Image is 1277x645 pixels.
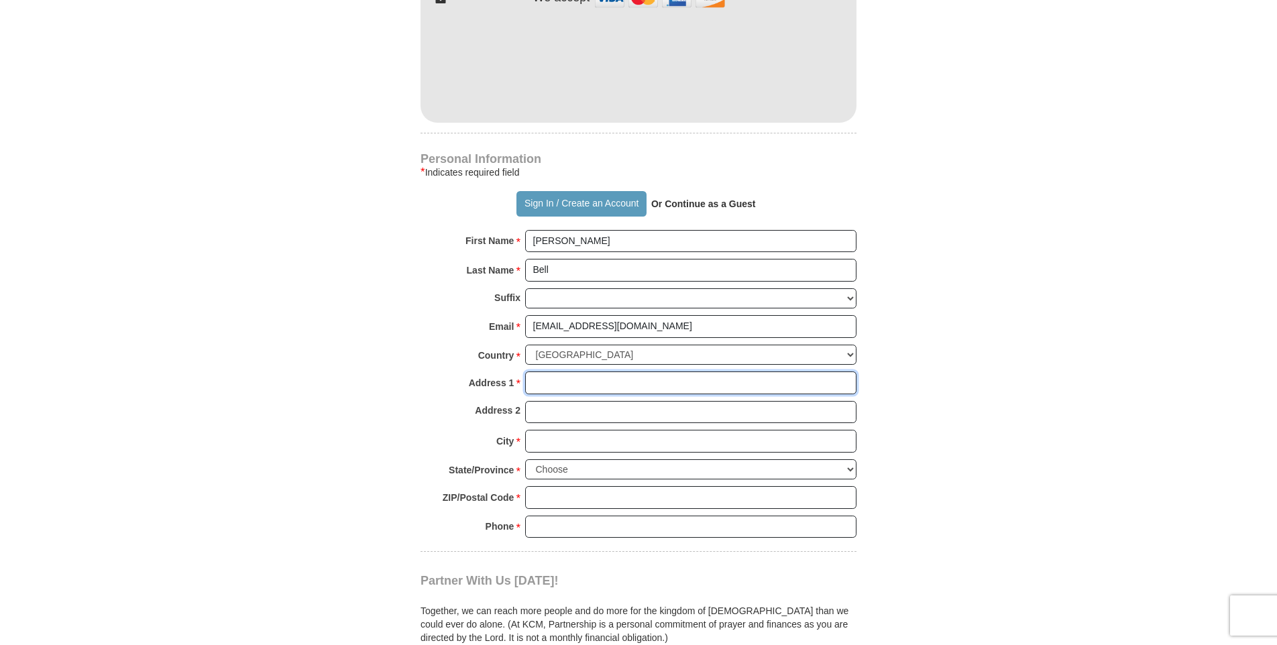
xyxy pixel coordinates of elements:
[651,198,756,209] strong: Or Continue as a Guest
[469,373,514,392] strong: Address 1
[486,517,514,536] strong: Phone
[475,401,520,420] strong: Address 2
[516,191,646,217] button: Sign In / Create an Account
[467,261,514,280] strong: Last Name
[496,432,514,451] strong: City
[489,317,514,336] strong: Email
[465,231,514,250] strong: First Name
[494,288,520,307] strong: Suffix
[478,346,514,365] strong: Country
[421,604,856,644] p: Together, we can reach more people and do more for the kingdom of [DEMOGRAPHIC_DATA] than we coul...
[421,574,559,587] span: Partner With Us [DATE]!
[421,164,856,180] div: Indicates required field
[449,461,514,479] strong: State/Province
[421,154,856,164] h4: Personal Information
[443,488,514,507] strong: ZIP/Postal Code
